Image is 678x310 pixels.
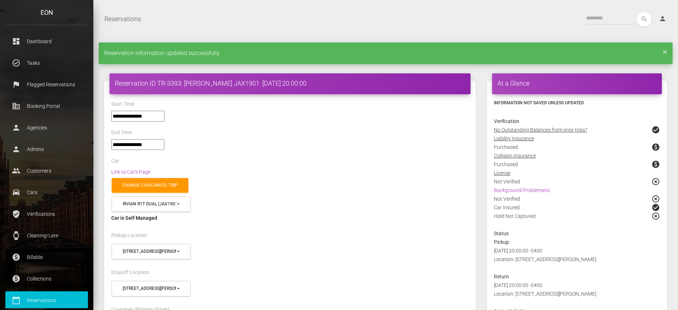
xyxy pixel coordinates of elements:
button: 129 Montgomery St. (07302) [112,244,191,259]
a: calendar_today Reservations [5,291,88,309]
span: highlight_off [651,212,660,220]
span: [DATE] 20:00:00 -0400 Location: [STREET_ADDRESS][PERSON_NAME] [494,248,596,262]
span: [DATE] 20:00:00 -0400 Location: [STREET_ADDRESS][PERSON_NAME] [494,282,596,297]
u: No Outstanding Balances from prior trips? [494,127,587,133]
a: watch Cleaning/Late [5,227,88,245]
a: dashboard Dashboard [5,32,88,50]
p: Cars [11,187,83,198]
span: check_circle [651,203,660,212]
i: person [659,15,666,22]
u: Liability Insurance [494,136,534,141]
span: check_circle [651,126,660,134]
label: Start Time [111,101,134,108]
a: paid Billable [5,248,88,266]
h4: Reservation ID TR-3393: [PERSON_NAME] JAX1901 [DATE] 20:00:00 [115,79,465,88]
strong: Status [494,231,509,236]
p: Reservations [11,295,83,306]
p: Customers [11,165,83,176]
strong: Pickup [494,239,509,245]
label: Dropoff Location [111,269,149,276]
div: Car Insured [488,203,665,212]
a: flag Flagged Reservations [5,76,88,94]
div: Car is Self Managed [111,214,469,222]
h6: Information not saved unless updated [494,100,660,106]
div: Purchased [488,160,665,169]
a: person Agencies [5,119,88,137]
p: Admins [11,144,83,155]
a: verified_user Verifications [5,205,88,223]
p: Tasks [11,58,83,68]
p: Cleaning/Late [11,230,83,241]
div: Hold Not Captured [488,212,665,229]
div: [STREET_ADDRESS][PERSON_NAME] [123,286,176,292]
div: [STREET_ADDRESS][PERSON_NAME] [123,249,176,255]
a: person [654,12,673,26]
p: Collections [11,273,83,284]
label: End Time [111,129,132,136]
label: Car [111,158,119,165]
button: search [637,12,651,27]
span: paid [651,143,660,151]
u: Collision Insurance [494,153,536,159]
p: Flagged Reservations [11,79,83,90]
a: people Customers [5,162,88,180]
span: highlight_off [651,177,660,186]
button: 129 Montgomery St. (07302) [112,281,191,296]
p: Agencies [11,122,83,133]
h4: At a Glance [497,79,656,88]
u: License [494,170,510,176]
p: Booking Portal [11,101,83,111]
span: paid [651,160,660,169]
a: Reservations [104,10,141,28]
button: Rivian R1T Dual (JAX1901 in 07302) [112,196,191,212]
div: Not Verified [488,195,665,203]
a: corporate_fare Booking Portal [5,97,88,115]
a: person Admins [5,140,88,158]
a: Change car/cancel trip [112,178,188,193]
div: Reservation information updated successfully [99,42,673,64]
a: Background/Problematic [494,187,550,193]
label: Pickup Location [111,232,147,239]
span: highlight_off [651,195,660,203]
strong: Verification [494,118,519,124]
a: Link to Car's Page [111,169,150,175]
div: Not Verified [488,177,665,186]
a: task_alt Tasks [5,54,88,72]
strong: Return [494,274,509,279]
a: × [663,50,667,54]
a: paid Collections [5,270,88,288]
p: Billable [11,252,83,263]
div: Purchased [488,143,665,151]
p: Verifications [11,209,83,219]
p: Dashboard [11,36,83,47]
a: drive_eta Cars [5,183,88,201]
div: Rivian R1T Dual (JAX1901 in 07302) [123,201,176,207]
